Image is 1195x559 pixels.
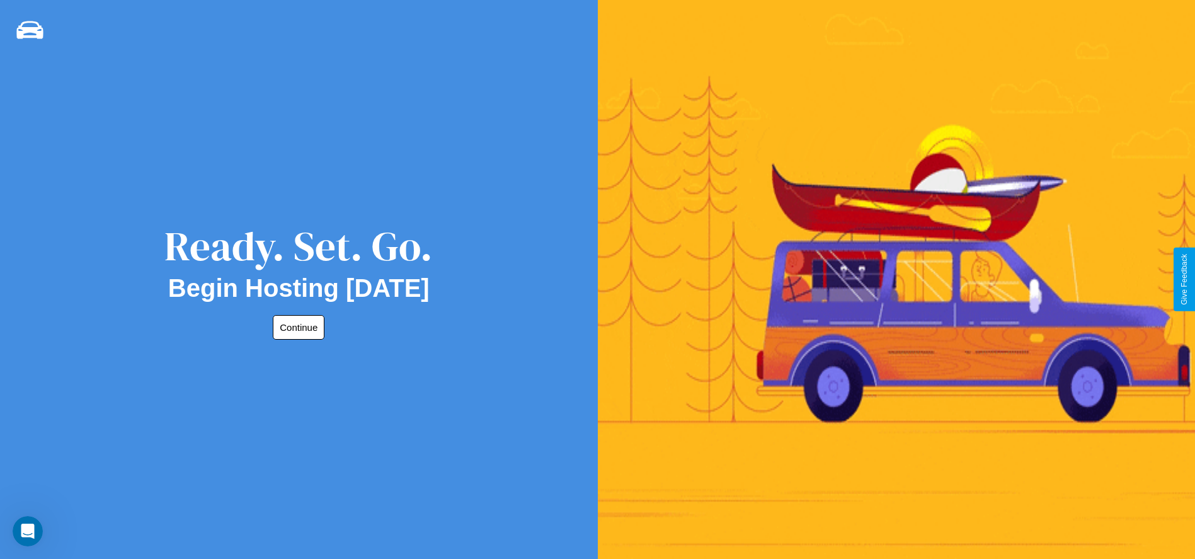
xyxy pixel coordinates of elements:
div: Give Feedback [1180,254,1189,305]
div: Ready. Set. Go. [164,218,433,274]
iframe: Intercom live chat [13,516,43,546]
button: Continue [273,315,324,340]
h2: Begin Hosting [DATE] [168,274,430,303]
